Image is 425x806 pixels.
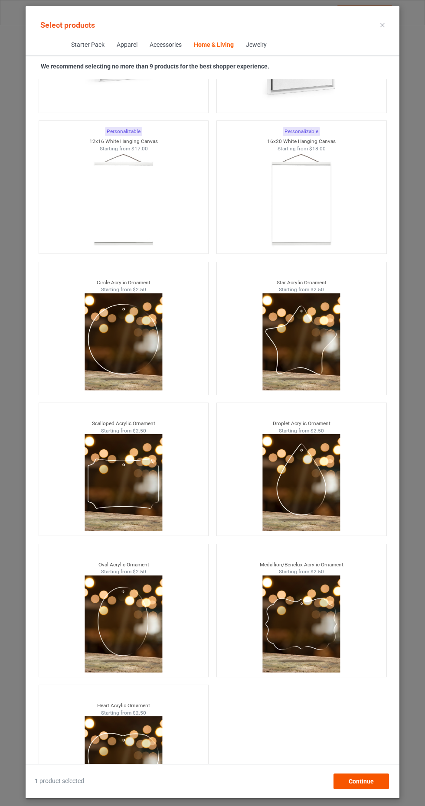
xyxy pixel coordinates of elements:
[39,420,209,427] div: Scalloped Acrylic Ornament
[333,773,389,789] div: Continue
[39,561,209,569] div: Oval Acrylic Ornament
[133,569,146,575] span: $2.50
[217,279,386,286] div: Star Acrylic Ornament
[85,152,162,249] img: regular.jpg
[349,778,374,785] span: Continue
[311,569,324,575] span: $2.50
[39,702,209,709] div: Heart Acrylic Ornament
[309,146,326,152] span: $18.00
[39,279,209,286] div: Circle Acrylic Ornament
[116,41,137,49] div: Apparel
[262,575,340,673] img: medallion-thumbnail.png
[217,568,386,575] div: Starting from
[311,286,324,292] span: $2.50
[131,146,147,152] span: $17.00
[311,428,324,434] span: $2.50
[217,427,386,435] div: Starting from
[262,293,340,390] img: star-thumbnail.png
[133,286,146,292] span: $2.50
[193,41,233,49] div: Home & Living
[40,20,95,29] span: Select products
[133,710,146,716] span: $2.50
[245,41,266,49] div: Jewelry
[105,127,142,136] div: Personalizable
[39,286,209,293] div: Starting from
[217,286,386,293] div: Starting from
[133,428,146,434] span: $2.50
[39,427,209,435] div: Starting from
[262,152,340,249] img: regular.jpg
[149,41,181,49] div: Accessories
[39,709,209,717] div: Starting from
[217,145,386,153] div: Starting from
[35,777,84,786] span: 1 product selected
[39,145,209,153] div: Starting from
[85,575,162,673] img: oval-thumbnail.png
[283,127,320,136] div: Personalizable
[39,138,209,145] div: 12x16 White Hanging Canvas
[217,561,386,569] div: Medallion/Benelux Acrylic Ornament
[85,293,162,390] img: circle-thumbnail.png
[41,63,269,70] strong: We recommend selecting no more than 9 products for the best shopper experience.
[217,138,386,145] div: 16x20 White Hanging Canvas
[65,35,110,55] span: Starter Pack
[217,420,386,427] div: Droplet Acrylic Ornament
[85,434,162,531] img: scalloped-thumbnail.png
[262,434,340,531] img: drop-thumbnail.png
[39,568,209,575] div: Starting from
